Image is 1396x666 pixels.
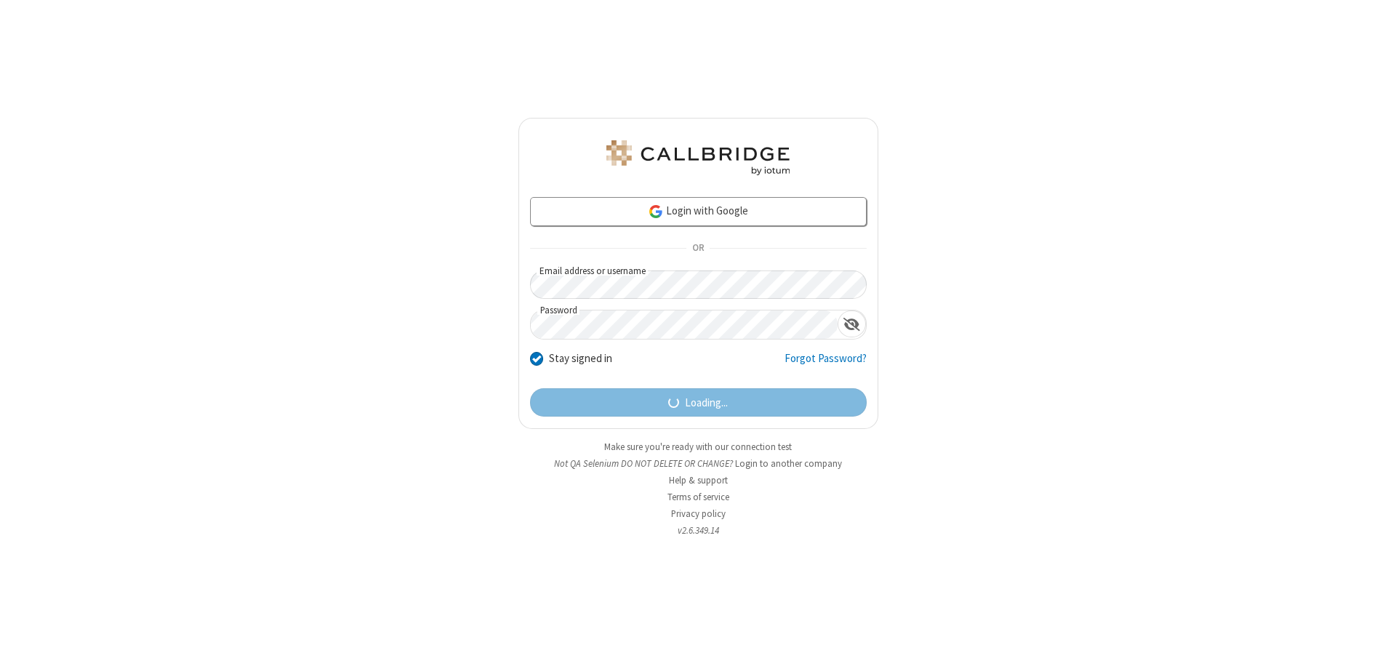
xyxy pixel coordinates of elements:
iframe: Chat [1360,628,1385,656]
a: Privacy policy [671,507,726,520]
input: Password [531,310,838,339]
span: OR [686,238,710,259]
a: Help & support [669,474,728,486]
button: Loading... [530,388,867,417]
a: Terms of service [667,491,729,503]
li: v2.6.349.14 [518,523,878,537]
label: Stay signed in [549,350,612,367]
a: Make sure you're ready with our connection test [604,441,792,453]
li: Not QA Selenium DO NOT DELETE OR CHANGE? [518,457,878,470]
button: Login to another company [735,457,842,470]
img: QA Selenium DO NOT DELETE OR CHANGE [603,140,793,175]
input: Email address or username [530,270,867,299]
span: Loading... [685,395,728,412]
img: google-icon.png [648,204,664,220]
a: Forgot Password? [785,350,867,378]
div: Show password [838,310,866,337]
a: Login with Google [530,197,867,226]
